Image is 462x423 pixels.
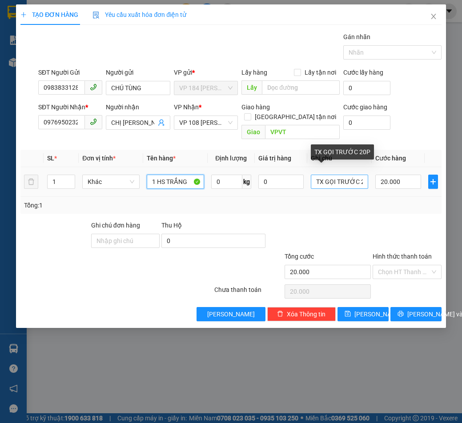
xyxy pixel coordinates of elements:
div: Tổng: 1 [24,200,179,210]
span: kg [242,175,251,189]
span: Tổng cước [285,253,314,260]
label: Hình thức thanh toán [373,253,432,260]
button: Close [421,4,446,29]
span: Giá trị hàng [258,155,291,162]
input: 0 [258,175,304,189]
span: TẠO ĐƠN HÀNG [20,11,78,18]
span: delete [277,311,283,318]
span: phone [90,118,97,125]
span: plus [20,12,27,18]
div: Người gửi [106,68,170,77]
input: Cước giao hàng [343,116,390,130]
span: Tên hàng [147,155,176,162]
span: plus [429,178,438,185]
span: save [345,311,351,318]
span: [PERSON_NAME] [354,309,402,319]
span: close [430,13,437,20]
input: Dọc đường [265,125,340,139]
span: user-add [158,119,165,126]
span: Đơn vị tính [82,155,116,162]
label: Gán nhãn [343,33,370,40]
span: [PERSON_NAME] [207,309,255,319]
span: Thu Hộ [161,222,182,229]
input: Cước lấy hàng [343,81,390,95]
label: Cước lấy hàng [343,69,383,76]
span: VP 108 Lê Hồng Phong - Vũng Tàu [179,116,233,129]
span: VP 184 Nguyễn Văn Trỗi - HCM [179,81,233,95]
span: SL [47,155,54,162]
div: SĐT Người Nhận [38,102,102,112]
img: icon [92,12,100,19]
span: printer [398,311,404,318]
div: SĐT Người Gửi [38,68,102,77]
th: Ghi chú [307,150,372,167]
button: plus [428,175,438,189]
span: phone [90,84,97,91]
div: VP gửi [174,68,238,77]
span: [GEOGRAPHIC_DATA] tận nơi [251,112,340,122]
div: TX GỌI TRƯỚC 20P [311,144,374,160]
button: printer[PERSON_NAME] và In [390,307,442,321]
span: Cước hàng [375,155,406,162]
span: Giao [241,125,265,139]
button: [PERSON_NAME] [197,307,265,321]
span: Định lượng [215,155,247,162]
div: Chưa thanh toán [213,285,284,300]
label: Ghi chú đơn hàng [91,222,140,229]
span: Lấy hàng [241,69,267,76]
span: Giao hàng [241,104,270,111]
span: Lấy [241,80,262,95]
input: Ghi chú đơn hàng [91,234,160,248]
label: Cước giao hàng [343,104,387,111]
input: VD: Bàn, Ghế [147,175,204,189]
div: Người nhận [106,102,170,112]
span: Yêu cầu xuất hóa đơn điện tử [92,11,186,18]
button: deleteXóa Thông tin [267,307,336,321]
input: Ghi Chú [311,175,368,189]
input: Dọc đường [262,80,340,95]
span: Xóa Thông tin [287,309,325,319]
button: save[PERSON_NAME] [337,307,389,321]
span: VP Nhận [174,104,199,111]
button: delete [24,175,38,189]
span: Lấy tận nơi [301,68,340,77]
span: Khác [88,175,134,188]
